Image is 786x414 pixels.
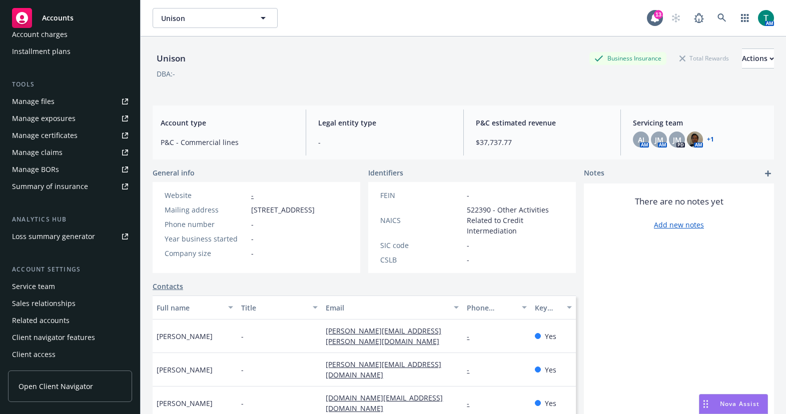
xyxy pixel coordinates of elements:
a: [PERSON_NAME][EMAIL_ADDRESS][DOMAIN_NAME] [326,359,441,379]
span: - [241,364,244,375]
div: SIC code [380,240,463,250]
div: Related accounts [12,312,70,328]
a: Related accounts [8,312,132,328]
a: Contacts [153,281,183,291]
a: Client access [8,346,132,362]
div: Mailing address [165,204,247,215]
div: Total Rewards [674,52,734,64]
span: Identifiers [368,167,403,178]
a: Account charges [8,26,132,42]
div: Account charges [12,26,68,42]
div: Full name [157,302,222,313]
a: Loss summary generator [8,228,132,244]
span: JM [655,134,663,145]
a: Switch app [735,8,755,28]
span: There are no notes yet [635,195,723,207]
span: Accounts [42,14,74,22]
div: Manage BORs [12,161,59,177]
span: 522390 - Other Activities Related to Credit Intermediation [467,204,564,236]
button: Nova Assist [699,394,768,414]
a: - [467,398,477,408]
span: - [251,233,254,244]
div: Website [165,190,247,200]
button: Phone number [463,295,530,319]
div: Sales relationships [12,295,76,311]
button: Email [322,295,463,319]
span: $37,737.77 [476,137,609,147]
div: Analytics hub [8,214,132,224]
a: Manage files [8,93,132,109]
div: NAICS [380,215,463,225]
div: Manage certificates [12,127,78,143]
div: Summary of insurance [12,178,88,194]
span: Legal entity type [318,117,451,128]
a: - [467,365,477,374]
a: +1 [707,136,714,142]
span: - [318,137,451,147]
a: Installment plans [8,43,132,59]
a: [DOMAIN_NAME][EMAIL_ADDRESS][DOMAIN_NAME] [326,393,443,413]
a: Manage certificates [8,127,132,143]
span: - [241,398,244,408]
img: photo [758,10,774,26]
div: Manage claims [12,144,63,160]
span: - [467,190,469,200]
button: Full name [153,295,237,319]
div: Installment plans [12,43,71,59]
span: - [467,240,469,250]
button: Actions [742,48,774,68]
div: Tools [8,79,132,89]
div: Phone number [165,219,247,229]
span: [STREET_ADDRESS] [251,204,315,215]
a: Start snowing [666,8,686,28]
a: Manage BORs [8,161,132,177]
span: Nova Assist [720,399,759,408]
span: Notes [584,167,604,179]
div: Business Insurance [589,52,666,64]
div: CSLB [380,254,463,265]
div: Phone number [467,302,515,313]
div: Email [326,302,448,313]
div: Actions [742,49,774,68]
span: Unison [161,13,248,23]
div: Year business started [165,233,247,244]
a: Summary of insurance [8,178,132,194]
span: - [467,254,469,265]
span: [PERSON_NAME] [157,364,213,375]
span: P&C - Commercial lines [161,137,294,147]
span: Manage exposures [8,110,132,126]
a: Client navigator features [8,329,132,345]
span: Account type [161,117,294,128]
div: 13 [654,10,663,19]
span: - [241,331,244,341]
span: [PERSON_NAME] [157,331,213,341]
div: Manage exposures [12,110,76,126]
div: Loss summary generator [12,228,95,244]
a: Sales relationships [8,295,132,311]
div: Service team [12,278,55,294]
div: Client navigator features [12,329,95,345]
a: Accounts [8,4,132,32]
div: Account settings [8,264,132,274]
a: Manage claims [8,144,132,160]
span: P&C estimated revenue [476,117,609,128]
span: Yes [545,331,556,341]
div: Company size [165,248,247,258]
div: DBA: - [157,68,175,79]
a: Service team [8,278,132,294]
span: Open Client Navigator [19,381,93,391]
span: Yes [545,398,556,408]
span: General info [153,167,195,178]
a: add [762,167,774,179]
span: Servicing team [633,117,766,128]
a: [PERSON_NAME][EMAIL_ADDRESS][PERSON_NAME][DOMAIN_NAME] [326,326,447,346]
a: - [467,331,477,341]
button: Title [237,295,322,319]
button: Key contact [531,295,576,319]
div: Drag to move [699,394,712,413]
button: Unison [153,8,278,28]
a: Search [712,8,732,28]
span: Yes [545,364,556,375]
div: Manage files [12,93,55,109]
span: [PERSON_NAME] [157,398,213,408]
